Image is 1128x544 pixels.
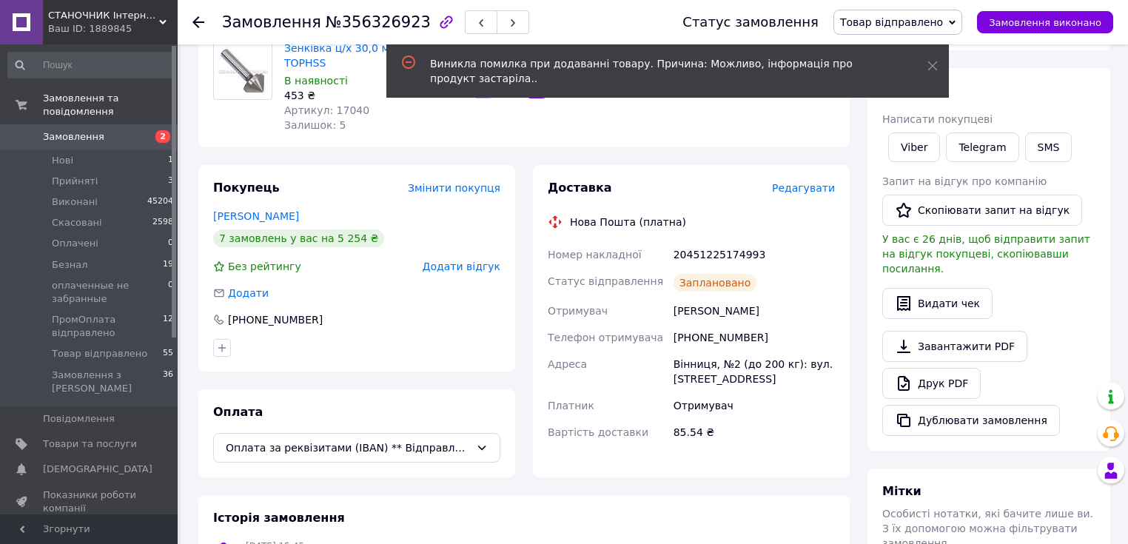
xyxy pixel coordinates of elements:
span: 0 [168,237,173,250]
span: У вас є 26 днів, щоб відправити запит на відгук покупцеві, скопіювавши посилання. [882,233,1090,275]
a: Завантажити PDF [882,331,1027,362]
div: Повернутися назад [192,15,204,30]
span: Замовлення [222,13,321,31]
span: Доставка [548,181,612,195]
div: [PERSON_NAME] [671,298,838,324]
a: Зенківка ц/х 30,0 мм 90º HSSE TOPHSS [284,42,449,69]
div: Заплановано [674,274,757,292]
span: СТАНОЧНИК Інтернет-магазин [48,9,159,22]
div: [PHONE_NUMBER] [226,312,324,327]
span: Скасовані [52,216,102,229]
span: Товар відправлено [840,16,943,28]
a: Viber [888,132,940,162]
span: [DEMOGRAPHIC_DATA] [43,463,152,476]
button: Скопіювати запит на відгук [882,195,1082,226]
span: 36 [163,369,173,395]
span: Замовлення та повідомлення [43,92,178,118]
div: Отримувач [671,392,838,419]
span: Номер накладної [548,249,642,261]
span: Без рейтингу [228,261,301,272]
span: Редагувати [772,182,835,194]
span: Телефон отримувача [548,332,663,343]
span: №356326923 [326,13,431,31]
span: ПромОплата відправлено [52,313,163,340]
div: Нова Пошта (платна) [566,215,690,229]
span: Замовлення [43,130,104,144]
span: Отримувач [548,305,608,317]
div: Вінниця, №2 (до 200 кг): вул. [STREET_ADDRESS] [671,351,838,392]
span: Нові [52,154,73,167]
button: Замовлення виконано [977,11,1113,33]
div: 7 замовлень у вас на 5 254 ₴ [213,229,384,247]
span: Вартість доставки [548,426,648,438]
span: Безнал [52,258,88,272]
span: Повідомлення [43,412,115,426]
span: Змінити покупця [408,182,500,194]
span: Додати відгук [423,261,500,272]
span: 2 [155,130,170,143]
span: Статус відправлення [548,275,663,287]
div: Виникла помилка при додаванні товару. Причина: Можливо, інформація про продукт застаріла.. [430,56,890,86]
span: Оплачені [52,237,98,250]
span: Замовлення виконано [989,17,1101,28]
span: Написати покупцеві [882,113,993,125]
span: В наявності [284,75,348,87]
a: [PERSON_NAME] [213,210,299,222]
a: Telegram [946,132,1018,162]
span: 19 [163,258,173,272]
span: Замовлення з [PERSON_NAME] [52,369,163,395]
div: 453 ₴ [284,88,460,103]
span: Запит на відгук про компанію [882,175,1047,187]
span: 45204 [147,195,173,209]
span: Адреса [548,358,587,370]
span: Додати [228,287,269,299]
span: Виконані [52,195,98,209]
img: Зенківка ц/х 30,0 мм 90º HSSE TOPHSS [214,41,272,99]
input: Пошук [7,52,175,78]
span: Товар відправлено [52,347,147,360]
span: оплаченные не забранные [52,279,168,306]
span: Покупець [213,181,280,195]
span: Артикул: 17040 [284,104,369,116]
span: 3 [168,175,173,188]
button: SMS [1025,132,1072,162]
button: Дублювати замовлення [882,405,1060,436]
span: 0 [168,279,173,306]
div: Статус замовлення [682,15,819,30]
span: Оплата за реквізитами (IBAN) ** Відправлення замовлень 1-2 дні [226,440,470,456]
span: Товари та послуги [43,437,137,451]
span: 2598 [152,216,173,229]
span: Історія замовлення [213,511,345,525]
div: 20451225174993 [671,241,838,268]
span: 55 [163,347,173,360]
span: 12 [163,313,173,340]
span: Мітки [882,484,921,498]
span: Показники роботи компанії [43,488,137,515]
span: Залишок: 5 [284,119,346,131]
div: [PHONE_NUMBER] [671,324,838,351]
button: Видати чек [882,288,993,319]
div: Ваш ID: 1889845 [48,22,178,36]
span: Платник [548,400,594,412]
a: Друк PDF [882,368,981,399]
div: 85.54 ₴ [671,419,838,446]
span: Оплата [213,405,263,419]
span: Прийняті [52,175,98,188]
span: 1 [168,154,173,167]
